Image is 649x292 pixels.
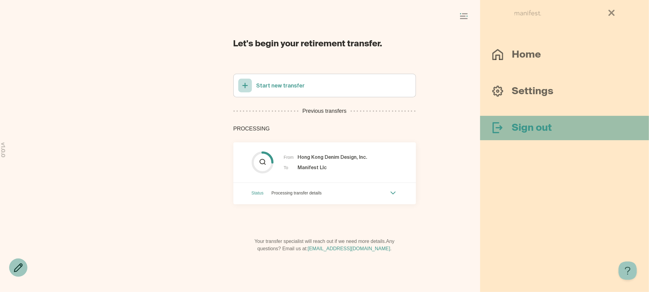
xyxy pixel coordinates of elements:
[512,49,541,61] h3: Home
[619,262,637,280] iframe: Toggle Customer Support
[480,116,649,140] button: Sign out
[512,122,552,134] h3: Sign out
[480,79,649,104] button: Settings
[512,85,553,98] h3: Settings
[480,43,649,67] button: Home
